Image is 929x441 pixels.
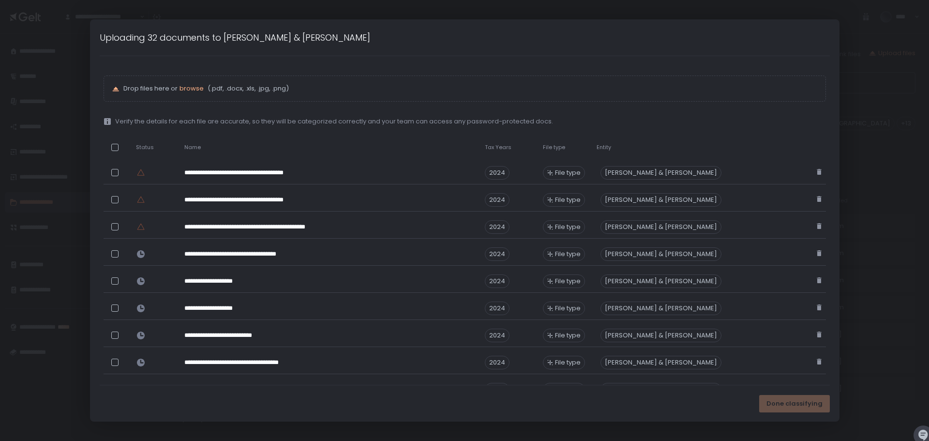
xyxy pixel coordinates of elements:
div: [PERSON_NAME] & [PERSON_NAME] [600,356,721,369]
h1: Uploading 32 documents to [PERSON_NAME] & [PERSON_NAME] [100,31,370,44]
div: [PERSON_NAME] & [PERSON_NAME] [600,166,721,180]
div: [PERSON_NAME] & [PERSON_NAME] [600,383,721,396]
span: 2024 [485,302,509,315]
span: File type [543,144,565,151]
span: Tax Years [485,144,511,151]
span: 2024 [485,166,509,180]
div: [PERSON_NAME] & [PERSON_NAME] [600,329,721,342]
span: File type [555,196,581,204]
div: [PERSON_NAME] & [PERSON_NAME] [600,302,721,315]
span: 2024 [485,356,509,369]
span: File type [555,277,581,286]
span: 2024 [485,383,509,396]
span: Verify the details for each file are accurate, so they will be categorized correctly and your tea... [115,117,553,126]
p: Drop files here or [123,84,818,93]
span: 2024 [485,193,509,207]
span: Status [136,144,154,151]
span: Name [184,144,201,151]
span: File type [555,250,581,259]
span: Entity [597,144,611,151]
button: browse [180,84,204,93]
span: File type [555,304,581,313]
span: (.pdf, .docx, .xls, .jpg, .png) [206,84,289,93]
span: 2024 [485,329,509,342]
span: File type [555,331,581,340]
div: [PERSON_NAME] & [PERSON_NAME] [600,247,721,261]
span: 2024 [485,274,509,288]
div: [PERSON_NAME] & [PERSON_NAME] [600,193,721,207]
span: File type [555,168,581,177]
span: File type [555,358,581,367]
div: [PERSON_NAME] & [PERSON_NAME] [600,220,721,234]
span: File type [555,223,581,231]
div: [PERSON_NAME] & [PERSON_NAME] [600,274,721,288]
span: 2024 [485,247,509,261]
span: 2024 [485,220,509,234]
